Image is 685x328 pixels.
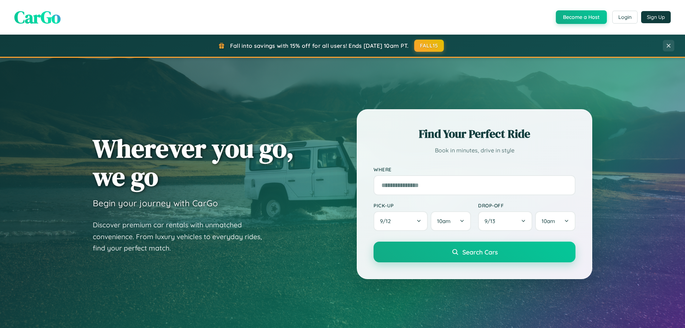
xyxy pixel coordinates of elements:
[612,11,638,24] button: Login
[641,11,671,23] button: Sign Up
[478,202,575,208] label: Drop-off
[431,211,471,231] button: 10am
[374,145,575,156] p: Book in minutes, drive in style
[93,198,218,208] h3: Begin your journey with CarGo
[542,218,555,224] span: 10am
[230,42,409,49] span: Fall into savings with 15% off for all users! Ends [DATE] 10am PT.
[93,134,294,191] h1: Wherever you go, we go
[374,211,428,231] button: 9/12
[14,5,61,29] span: CarGo
[374,126,575,142] h2: Find Your Perfect Ride
[414,40,444,52] button: FALL15
[374,242,575,262] button: Search Cars
[437,218,451,224] span: 10am
[478,211,532,231] button: 9/13
[556,10,607,24] button: Become a Host
[380,218,394,224] span: 9 / 12
[535,211,575,231] button: 10am
[93,219,271,254] p: Discover premium car rentals with unmatched convenience. From luxury vehicles to everyday rides, ...
[462,248,498,256] span: Search Cars
[374,202,471,208] label: Pick-up
[374,166,575,172] label: Where
[484,218,499,224] span: 9 / 13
